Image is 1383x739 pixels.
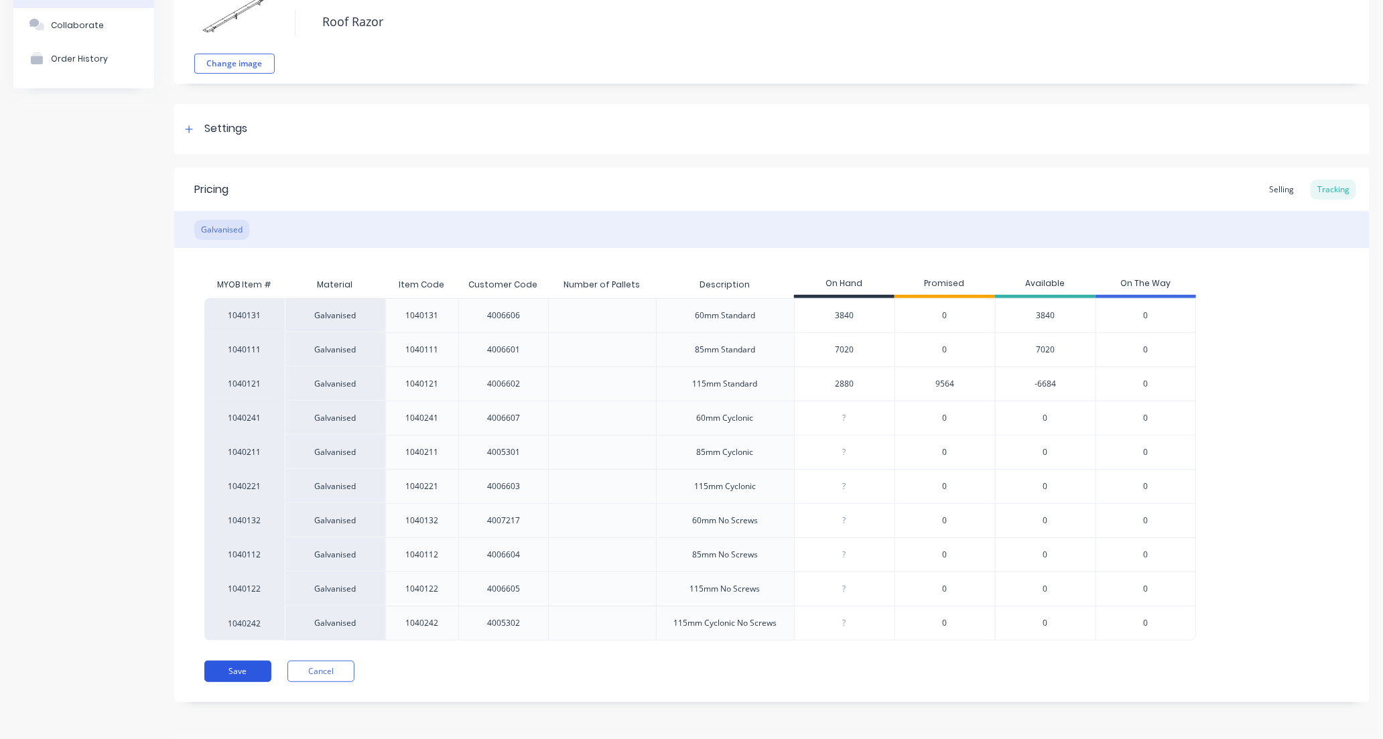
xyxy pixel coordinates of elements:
div: 7020 [795,333,895,366]
div: 0 [995,435,1096,469]
div: Customer Code [458,268,548,301]
div: 60mm Standard [695,310,755,322]
div: Selling [1262,180,1301,200]
div: 4006607 [487,412,520,424]
button: Collaborate [13,8,154,42]
span: 0 [1143,310,1148,322]
button: Cancel [287,661,354,682]
button: Save [204,661,271,682]
div: 4005302 [487,617,520,629]
div: 1040121 [204,366,285,401]
span: 0 [943,310,947,322]
div: 1040241 [405,412,438,424]
div: 1040242 [405,617,438,629]
button: Order History [13,42,154,75]
div: 1040112 [405,549,438,561]
div: 115mm Cyclonic No Screws [673,617,777,629]
div: Number of Pallets [553,268,651,301]
div: 4006601 [487,344,520,356]
textarea: Roof Razor [316,6,1240,38]
span: 0 [943,549,947,561]
div: 4007217 [487,515,520,527]
div: 0 [995,606,1096,641]
span: 0 [1143,378,1148,390]
span: 0 [943,412,947,424]
span: 0 [943,446,947,458]
div: Pricing [194,182,228,198]
div: Order History [51,54,108,64]
div: 3840 [795,299,895,332]
div: ? [795,606,895,640]
span: 0 [1143,344,1148,356]
div: 1040121 [405,378,438,390]
div: 1040132 [204,503,285,537]
div: ? [795,470,895,503]
div: On Hand [794,271,895,298]
div: 0 [995,537,1096,572]
div: Galvanised [285,606,385,641]
div: 85mm Cyclonic [697,446,754,458]
div: 2880 [795,367,895,401]
div: 4006603 [487,480,520,492]
span: 0 [943,617,947,629]
div: 115mm No Screws [690,583,761,595]
div: 1040242 [204,606,285,641]
div: 1040122 [204,572,285,606]
div: 60mm No Screws [692,515,758,527]
div: MYOB Item # [204,271,285,298]
div: ? [795,401,895,435]
div: 4006602 [487,378,520,390]
div: Promised [895,271,995,298]
div: 85mm Standard [695,344,755,356]
div: 4006604 [487,549,520,561]
div: Item Code [388,268,455,301]
span: 0 [943,480,947,492]
div: 85mm No Screws [692,549,758,561]
div: ? [795,435,895,469]
div: Galvanised [285,332,385,366]
div: 0 [995,503,1096,537]
div: -6684 [995,366,1096,401]
span: 0 [1143,446,1148,458]
div: 1040221 [204,469,285,503]
div: 4005301 [487,446,520,458]
div: 7020 [995,332,1096,366]
div: 1040131 [405,310,438,322]
div: Settings [204,121,247,137]
div: 0 [995,469,1096,503]
span: 0 [1143,583,1148,595]
span: 0 [1143,412,1148,424]
div: Galvanised [285,401,385,435]
div: Galvanised [285,366,385,401]
div: Description [689,268,761,301]
div: Tracking [1311,180,1356,200]
div: 3840 [995,298,1096,332]
div: 1040111 [204,332,285,366]
button: Change image [194,54,275,74]
div: 1040122 [405,583,438,595]
span: 9564 [935,378,954,390]
div: 1040211 [405,446,438,458]
div: 1040221 [405,480,438,492]
div: 1040132 [405,515,438,527]
span: 0 [1143,549,1148,561]
div: 4006605 [487,583,520,595]
span: 0 [1143,515,1148,527]
div: 115mm Cyclonic [694,480,756,492]
div: 0 [995,572,1096,606]
div: On The Way [1096,271,1196,298]
div: 1040241 [204,401,285,435]
div: Galvanised [285,435,385,469]
div: ? [795,572,895,606]
div: 115mm Standard [693,378,758,390]
div: Galvanised [285,469,385,503]
div: 0 [995,401,1096,435]
span: 0 [1143,480,1148,492]
div: 1040112 [204,537,285,572]
div: 1040111 [405,344,438,356]
div: Galvanised [285,298,385,332]
div: 60mm Cyclonic [697,412,754,424]
div: ? [795,504,895,537]
div: ? [795,538,895,572]
div: Galvanised [285,503,385,537]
